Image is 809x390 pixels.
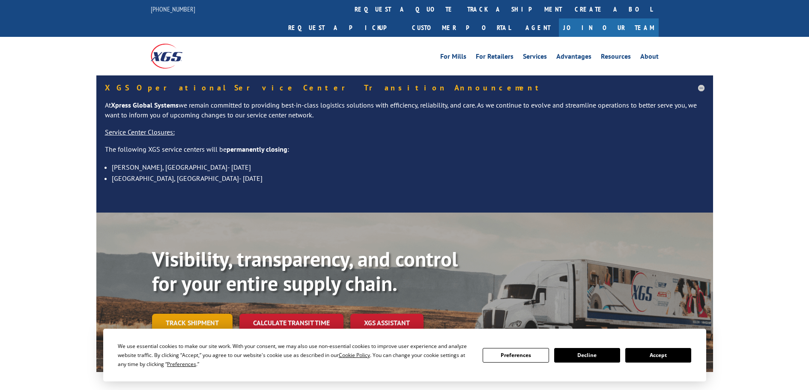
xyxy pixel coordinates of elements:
[350,314,424,332] a: XGS ASSISTANT
[151,5,195,13] a: [PHONE_NUMBER]
[118,342,472,369] div: We use essential cookies to make our site work. With your consent, we may also use non-essential ...
[112,162,705,173] li: [PERSON_NAME], [GEOGRAPHIC_DATA]- [DATE]
[105,100,705,128] p: At we remain committed to providing best-in-class logistics solutions with efficiency, reliabilit...
[227,145,287,153] strong: permanently closing
[556,53,591,63] a: Advantages
[476,53,513,63] a: For Retailers
[483,348,549,363] button: Preferences
[523,53,547,63] a: Services
[152,314,233,332] a: Track shipment
[105,144,705,162] p: The following XGS service centers will be :
[559,18,659,37] a: Join Our Team
[554,348,620,363] button: Decline
[339,351,370,359] span: Cookie Policy
[111,101,179,109] strong: Xpress Global Systems
[152,246,458,297] b: Visibility, transparency, and control for your entire supply chain.
[167,360,196,368] span: Preferences
[406,18,517,37] a: Customer Portal
[625,348,691,363] button: Accept
[105,84,705,92] h5: XGS Operational Service Center Transition Announcement
[239,314,343,332] a: Calculate transit time
[601,53,631,63] a: Resources
[282,18,406,37] a: Request a pickup
[105,128,175,136] u: Service Center Closures:
[640,53,659,63] a: About
[103,329,706,381] div: Cookie Consent Prompt
[440,53,466,63] a: For Mills
[112,173,705,184] li: [GEOGRAPHIC_DATA], [GEOGRAPHIC_DATA]- [DATE]
[517,18,559,37] a: Agent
